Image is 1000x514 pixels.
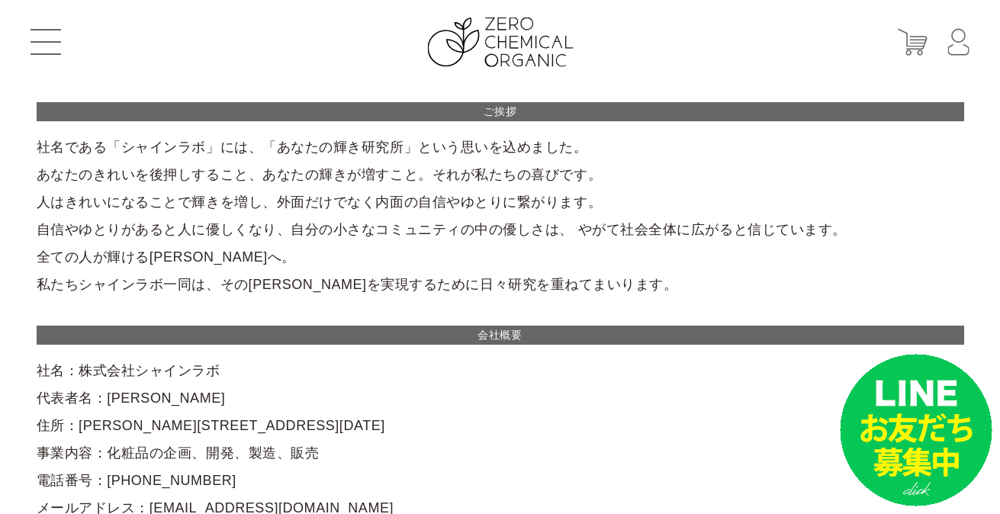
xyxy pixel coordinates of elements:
[840,354,992,506] img: small_line.png
[37,102,964,121] h2: ご挨拶
[947,29,969,56] img: マイページ
[898,29,928,56] img: カート
[427,18,573,67] img: ZERO CHEMICAL ORGANIC
[37,326,964,345] h2: 会社概要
